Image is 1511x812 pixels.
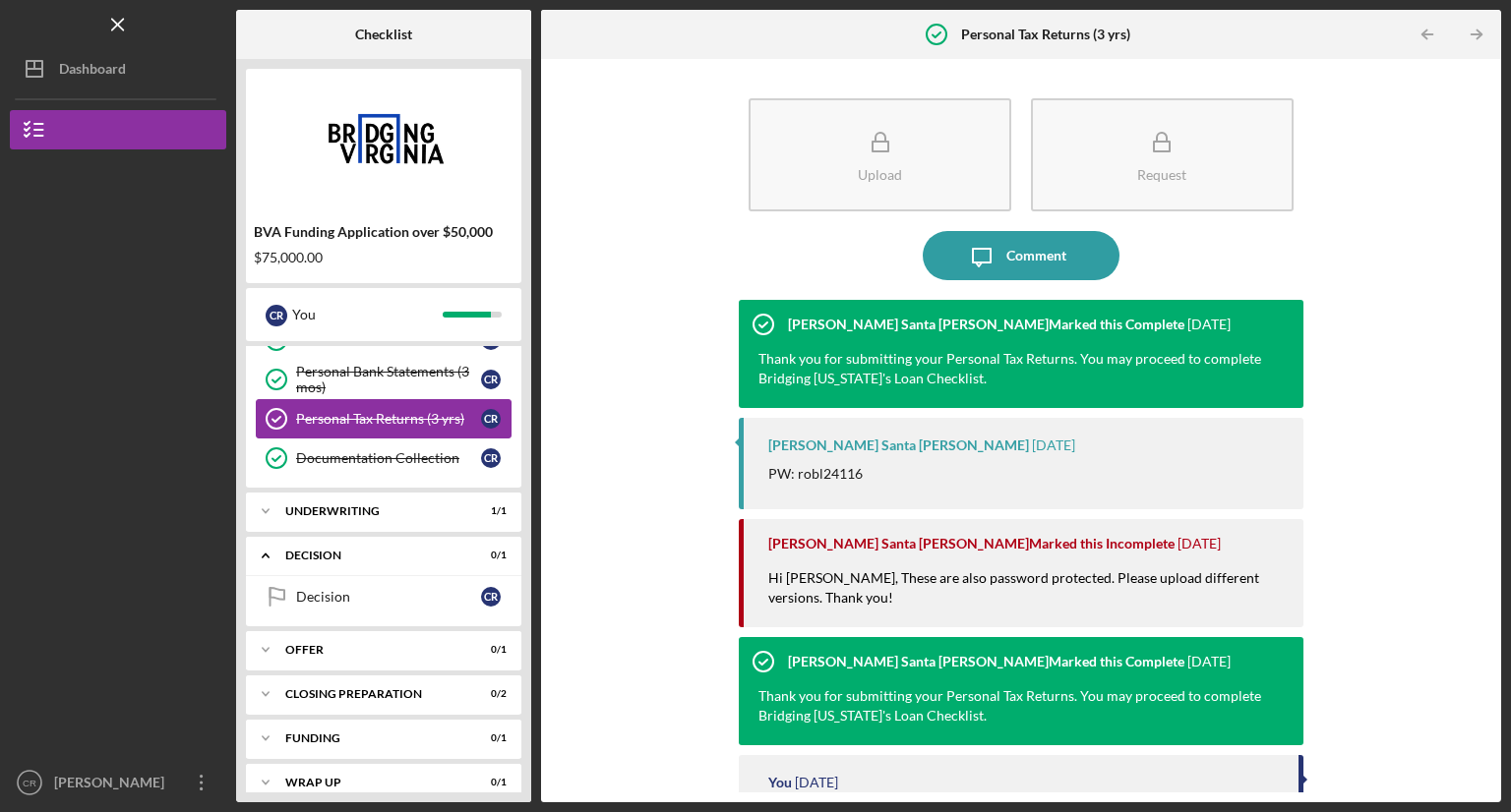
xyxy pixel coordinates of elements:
div: Decision [296,589,481,605]
div: C R [266,305,287,326]
div: 0 / 1 [471,644,507,656]
a: Documentation CollectionCR [256,438,512,478]
div: Thank you for submitting your Personal Tax Returns. You may proceed to complete Bridging [US_STAT... [758,349,1264,388]
div: Personal Bank Statements (3 mos) [296,364,481,395]
button: Upload [749,98,1011,211]
div: [PERSON_NAME] Santa [PERSON_NAME] Marked this Complete [788,317,1184,332]
time: 2025-09-04 19:10 [1178,536,1221,551]
div: 0 / 1 [471,550,507,561]
div: Dashboard [59,49,126,93]
div: Documentation Collection [296,450,481,466]
time: 2025-09-04 20:00 [1187,317,1231,332]
a: Personal Tax Returns (3 yrs)CR [256,399,512,438]
div: Funding [285,732,457,744]
b: Personal Tax Returns (3 yrs) [961,27,1130,42]
img: Product logo [246,79,521,197]
div: Thank you for submitting your Personal Tax Returns. You may proceed to complete Bridging [US_STAT... [758,686,1264,725]
div: You [292,298,443,331]
div: [PERSON_NAME] Santa [PERSON_NAME] Marked this Complete [788,654,1184,669]
p: PW: robl24116 [768,463,863,485]
div: Underwriting [285,505,457,517]
div: C R [481,448,501,468]
div: [PERSON_NAME] Santa [PERSON_NAME] [768,437,1029,453]
div: Closing Preparation [285,688,457,700]
button: CR[PERSON_NAME] [10,763,226,802]
button: Comment [923,231,1119,280]
div: 0 / 1 [471,777,507,788]
div: C R [481,409,501,429]
div: Hi [PERSON_NAME], These are also password protected. Please upload different versions. Thank you! [768,568,1284,627]
button: Dashboard [10,49,226,88]
b: Checklist [355,27,412,42]
time: 2025-08-21 20:39 [795,775,838,790]
div: [PERSON_NAME] [49,763,177,807]
div: Personal Tax Returns (3 yrs) [296,411,481,427]
a: DecisionCR [256,577,512,616]
div: Offer [285,644,457,656]
div: 0 / 2 [471,688,507,700]
div: You [768,775,792,790]
div: 1 / 1 [471,505,507,517]
div: Upload [858,167,902,182]
div: Request [1137,167,1186,182]
div: Wrap Up [285,777,457,788]
div: $75,000.00 [254,250,514,265]
div: 0 / 1 [471,732,507,744]
button: Request [1031,98,1294,211]
div: Comment [1006,231,1066,280]
a: Personal Bank Statements (3 mos)CR [256,360,512,399]
time: 2025-09-02 16:00 [1187,654,1231,669]
div: [PERSON_NAME] Santa [PERSON_NAME] Marked this Incomplete [768,536,1175,551]
time: 2025-09-04 20:00 [1032,437,1075,453]
div: C R [481,370,501,389]
text: CR [23,778,36,788]
div: Decision [285,550,457,561]
div: BVA Funding Application over $50,000 [254,224,514,240]
div: C R [481,587,501,607]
